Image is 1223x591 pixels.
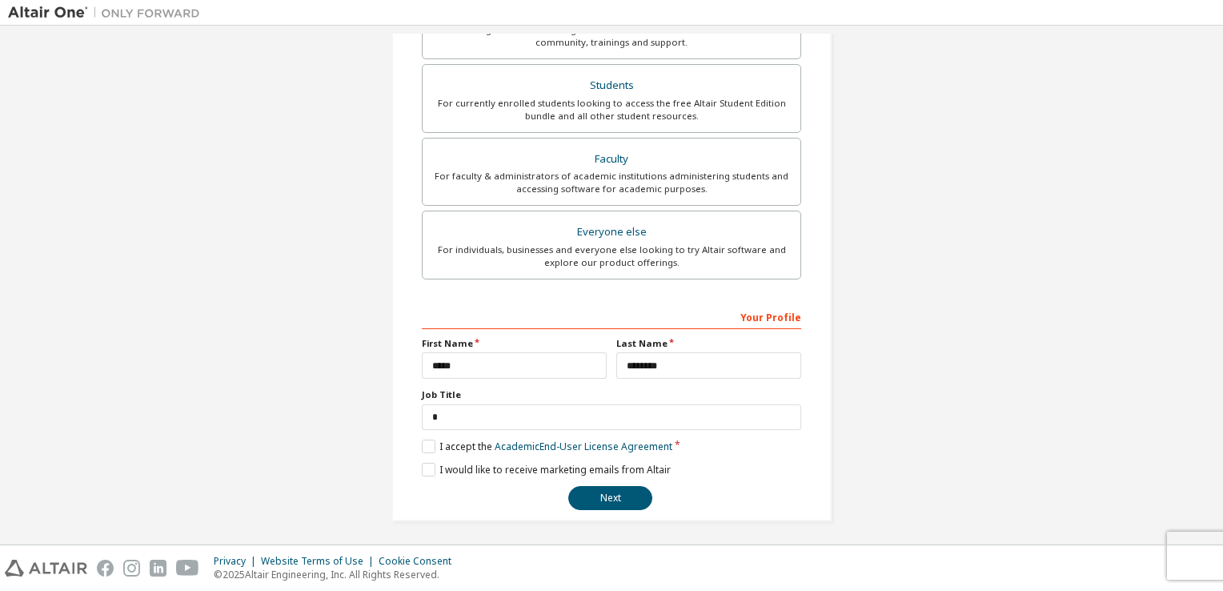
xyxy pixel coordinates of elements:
div: Your Profile [422,304,801,329]
div: For existing customers looking to access software downloads, HPC resources, community, trainings ... [432,23,791,49]
img: altair_logo.svg [5,560,87,577]
p: © 2025 Altair Engineering, Inc. All Rights Reserved. [214,568,461,581]
div: Everyone else [432,221,791,243]
label: Last Name [616,337,801,350]
div: Cookie Consent [379,555,461,568]
div: For currently enrolled students looking to access the free Altair Student Edition bundle and all ... [432,97,791,123]
div: For individuals, businesses and everyone else looking to try Altair software and explore our prod... [432,243,791,269]
label: Job Title [422,388,801,401]
img: Altair One [8,5,208,21]
button: Next [568,486,652,510]
img: instagram.svg [123,560,140,577]
div: For faculty & administrators of academic institutions administering students and accessing softwa... [432,170,791,195]
img: facebook.svg [97,560,114,577]
img: youtube.svg [176,560,199,577]
div: Faculty [432,148,791,171]
div: Website Terms of Use [261,555,379,568]
label: First Name [422,337,607,350]
img: linkedin.svg [150,560,166,577]
label: I accept the [422,440,672,453]
div: Students [432,74,791,97]
div: Privacy [214,555,261,568]
a: Academic End-User License Agreement [495,440,672,453]
label: I would like to receive marketing emails from Altair [422,463,671,476]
